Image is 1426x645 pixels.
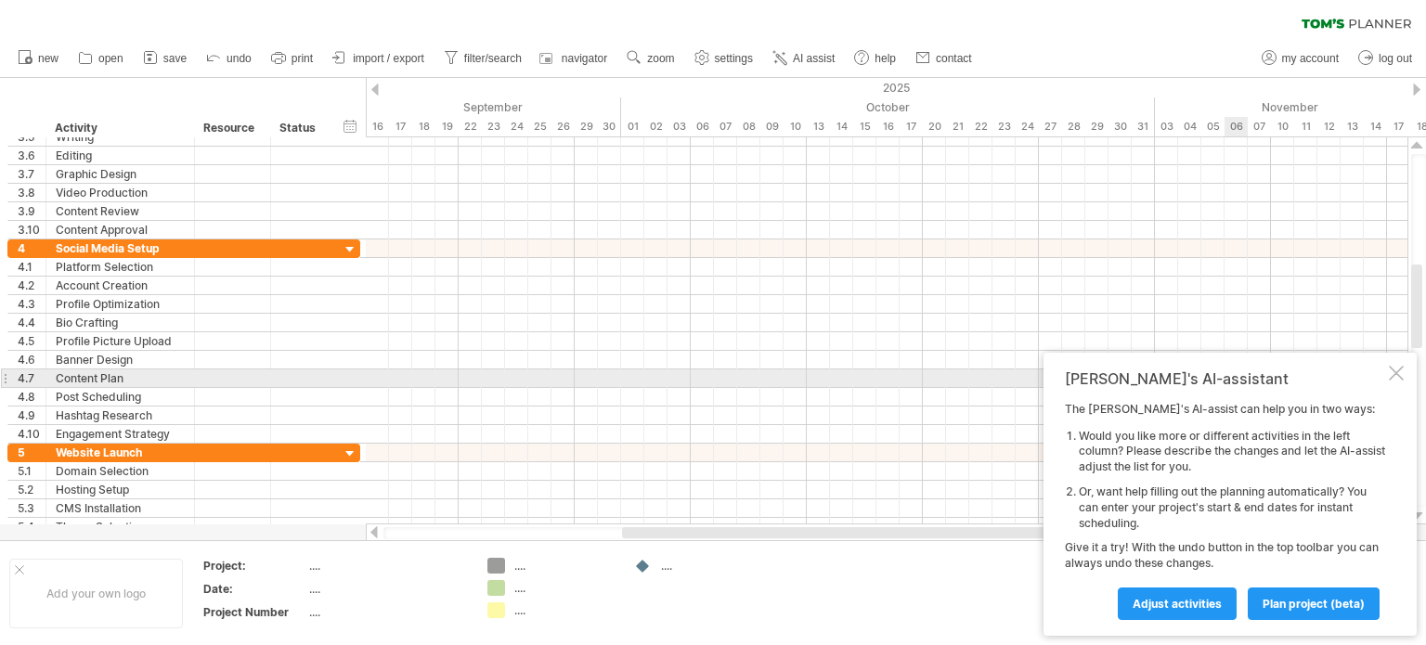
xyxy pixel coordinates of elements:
div: 3.8 [18,184,45,201]
div: Wednesday, 22 October 2025 [969,117,992,136]
span: zoom [647,52,674,65]
div: Thursday, 25 September 2025 [528,117,551,136]
div: Video Production [56,184,185,201]
span: undo [227,52,252,65]
div: 4.9 [18,406,45,424]
div: CMS Installation [56,499,185,517]
div: Monday, 10 November 2025 [1271,117,1294,136]
div: Friday, 17 October 2025 [900,117,923,136]
div: Project: [203,558,305,574]
div: Monday, 13 October 2025 [807,117,830,136]
span: Adjust activities [1133,597,1222,611]
div: Thursday, 18 September 2025 [412,117,435,136]
div: Resource [203,119,260,137]
div: Website Launch [56,444,185,461]
div: Domain Selection [56,462,185,480]
div: .... [309,604,465,620]
div: 4.4 [18,314,45,331]
div: Wednesday, 24 September 2025 [505,117,528,136]
div: 5.3 [18,499,45,517]
div: Tuesday, 11 November 2025 [1294,117,1317,136]
div: Monday, 29 September 2025 [575,117,598,136]
div: 4.6 [18,351,45,368]
div: Friday, 10 October 2025 [784,117,807,136]
div: Project Number [203,604,305,620]
div: 4.8 [18,388,45,406]
span: log out [1379,52,1412,65]
div: Activity [55,119,184,137]
div: Wednesday, 29 October 2025 [1085,117,1108,136]
div: Post Scheduling [56,388,185,406]
a: new [13,46,64,71]
div: 3.10 [18,221,45,239]
div: Friday, 14 November 2025 [1364,117,1387,136]
a: plan project (beta) [1248,587,1380,620]
div: Monday, 6 October 2025 [691,117,714,136]
div: 5.1 [18,462,45,480]
div: [PERSON_NAME]'s AI-assistant [1065,369,1385,388]
a: undo [201,46,257,71]
a: open [73,46,129,71]
div: Tuesday, 14 October 2025 [830,117,853,136]
div: Thursday, 13 November 2025 [1341,117,1364,136]
div: September 2025 [110,97,621,117]
div: Friday, 7 November 2025 [1248,117,1271,136]
div: Tuesday, 7 October 2025 [714,117,737,136]
span: settings [715,52,753,65]
div: Editing [56,147,185,164]
div: 5 [18,444,45,461]
span: filter/search [464,52,522,65]
li: Would you like more or different activities in the left column? Please describe the changes and l... [1079,429,1385,475]
div: 5.2 [18,481,45,498]
div: Bio Crafting [56,314,185,331]
div: Wednesday, 8 October 2025 [737,117,760,136]
li: Or, want help filling out the planning automatically? You can enter your project's start & end da... [1079,484,1385,531]
div: Monday, 20 October 2025 [923,117,946,136]
div: Profile Picture Upload [56,332,185,350]
div: Friday, 24 October 2025 [1016,117,1039,136]
div: 3.6 [18,147,45,164]
div: 5.4 [18,518,45,535]
span: navigator [562,52,607,65]
a: navigator [537,46,613,71]
div: 4 [18,239,45,257]
div: Date: [203,581,305,597]
div: Hosting Setup [56,481,185,498]
div: .... [309,581,465,597]
div: Content Approval [56,221,185,239]
div: Thursday, 23 October 2025 [992,117,1016,136]
div: Friday, 26 September 2025 [551,117,575,136]
div: Hashtag Research [56,406,185,424]
div: Thursday, 9 October 2025 [760,117,784,136]
span: print [292,52,313,65]
div: Thursday, 30 October 2025 [1108,117,1132,136]
span: open [98,52,123,65]
div: Wednesday, 1 October 2025 [621,117,644,136]
div: Profile Optimization [56,295,185,313]
div: .... [661,558,762,574]
div: Friday, 31 October 2025 [1132,117,1155,136]
div: Wednesday, 15 October 2025 [853,117,876,136]
div: 4.2 [18,277,45,294]
div: Account Creation [56,277,185,294]
div: Social Media Setup [56,239,185,257]
span: save [163,52,187,65]
div: Platform Selection [56,258,185,276]
a: import / export [328,46,430,71]
div: Friday, 19 September 2025 [435,117,459,136]
div: Wednesday, 17 September 2025 [389,117,412,136]
div: Monday, 27 October 2025 [1039,117,1062,136]
a: save [138,46,192,71]
span: AI assist [793,52,835,65]
a: settings [690,46,758,71]
div: Friday, 3 October 2025 [668,117,691,136]
div: Monday, 22 September 2025 [459,117,482,136]
div: Wednesday, 5 November 2025 [1201,117,1225,136]
div: 4.3 [18,295,45,313]
div: 3.7 [18,165,45,183]
div: Banner Design [56,351,185,368]
div: Tuesday, 23 September 2025 [482,117,505,136]
div: Add your own logo [9,559,183,628]
div: Thursday, 2 October 2025 [644,117,668,136]
div: Status [279,119,320,137]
